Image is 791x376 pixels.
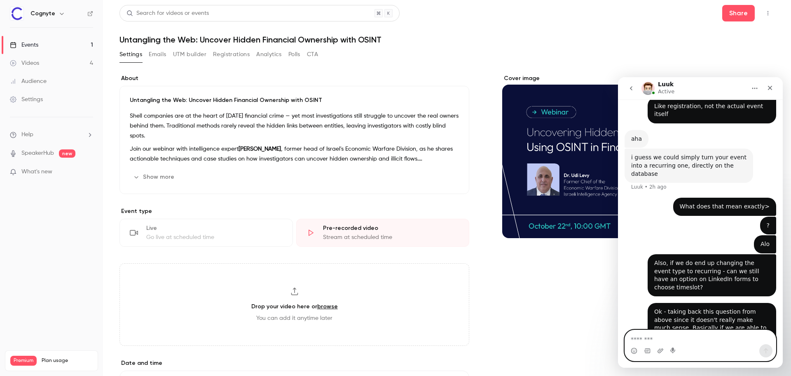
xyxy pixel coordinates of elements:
[126,9,209,18] div: Search for videos or events
[21,168,52,176] span: What's new
[173,48,206,61] button: UTM builder
[30,226,158,317] div: Ok - taking back this question from above since it doesn't really make much sense. Basically if w...
[296,219,470,247] div: Pre-recorded videoStream at scheduled time
[213,48,250,61] button: Registrations
[42,357,93,364] span: Plan usage
[119,74,469,83] label: About
[722,5,755,21] button: Share
[146,233,283,241] div: Go live at scheduled time
[288,48,300,61] button: Polls
[146,224,283,232] div: Live
[10,41,38,49] div: Events
[83,168,93,176] iframe: Noticeable Trigger
[119,207,469,215] p: Event type
[7,226,158,326] div: user says…
[141,267,154,280] button: Send a message…
[130,96,459,104] p: Untangling the Web: Uncover Hidden Financial Ownership with OSINT
[10,59,39,67] div: Videos
[307,48,318,61] button: CTA
[502,74,775,83] label: Cover image
[251,302,338,311] h3: Drop your video here or
[36,231,152,312] div: Ok - taking back this question from above since it doesn't really make much sense. Basically if w...
[323,224,459,232] div: Pre-recorded video
[52,270,59,277] button: Start recording
[317,303,338,310] a: browse
[502,74,775,238] section: Cover image
[59,149,75,158] span: new
[21,130,33,139] span: Help
[256,48,282,61] button: Analytics
[119,35,775,45] h1: Untangling the Web: Uncover Hidden Financial Ownership with OSINT
[130,144,459,164] p: Join our webinar with intelligence expert , former head of Israel's Economic Warfare Division, as...
[119,48,142,61] button: Settings
[130,111,459,141] p: Shell companies are at the heart of [DATE] financial crime — yet most investigations still strugg...
[39,270,46,277] button: Upload attachment
[7,253,158,267] textarea: Message…
[10,7,23,20] img: Cognyte
[256,314,332,322] span: You can add it anytime later
[10,356,37,366] span: Premium
[130,170,179,184] button: Show more
[10,130,93,139] li: help-dropdown-opener
[323,233,459,241] div: Stream at scheduled time
[239,146,281,152] strong: [PERSON_NAME]
[618,77,783,368] iframe: Intercom live chat
[119,219,293,247] div: LiveGo live at scheduled time
[149,48,166,61] button: Emails
[10,95,43,104] div: Settings
[10,77,47,85] div: Audience
[119,359,469,367] label: Date and time
[26,270,33,277] button: Gif picker
[13,270,19,277] button: Emoji picker
[21,149,54,158] a: SpeakerHub
[30,9,55,18] h6: Cognyte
